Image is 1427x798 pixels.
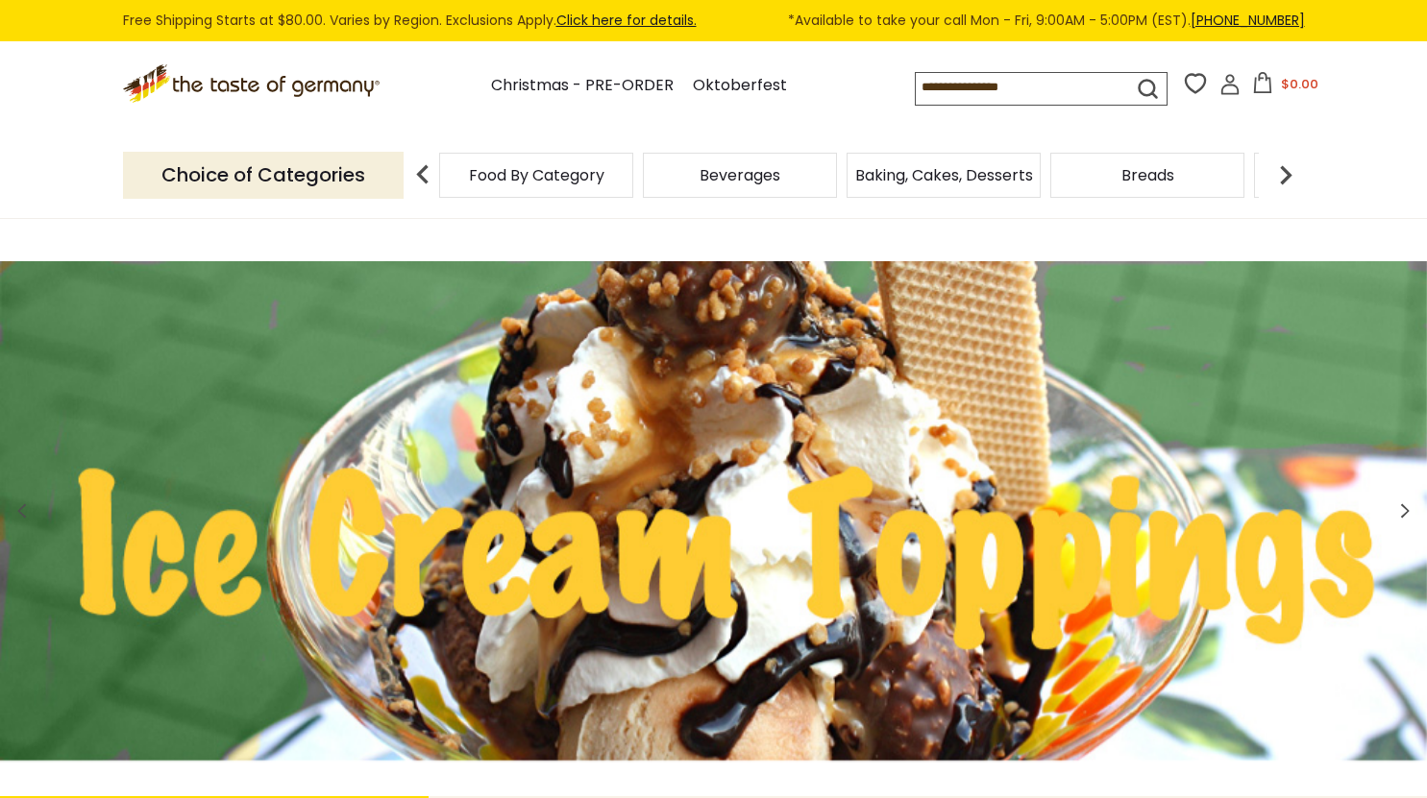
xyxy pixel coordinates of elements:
[1244,72,1326,101] button: $0.00
[1267,156,1305,194] img: next arrow
[123,10,1305,32] div: Free Shipping Starts at $80.00. Varies by Region. Exclusions Apply.
[404,156,442,194] img: previous arrow
[469,168,604,182] a: Food By Category
[700,168,780,182] a: Beverages
[123,152,404,199] p: Choice of Categories
[855,168,1033,182] a: Baking, Cakes, Desserts
[491,73,674,99] a: Christmas - PRE-ORDER
[693,73,787,99] a: Oktoberfest
[556,11,697,30] a: Click here for details.
[1191,11,1305,30] a: [PHONE_NUMBER]
[788,10,1305,32] span: *Available to take your call Mon - Fri, 9:00AM - 5:00PM (EST).
[1121,168,1174,182] a: Breads
[1281,75,1318,93] span: $0.00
